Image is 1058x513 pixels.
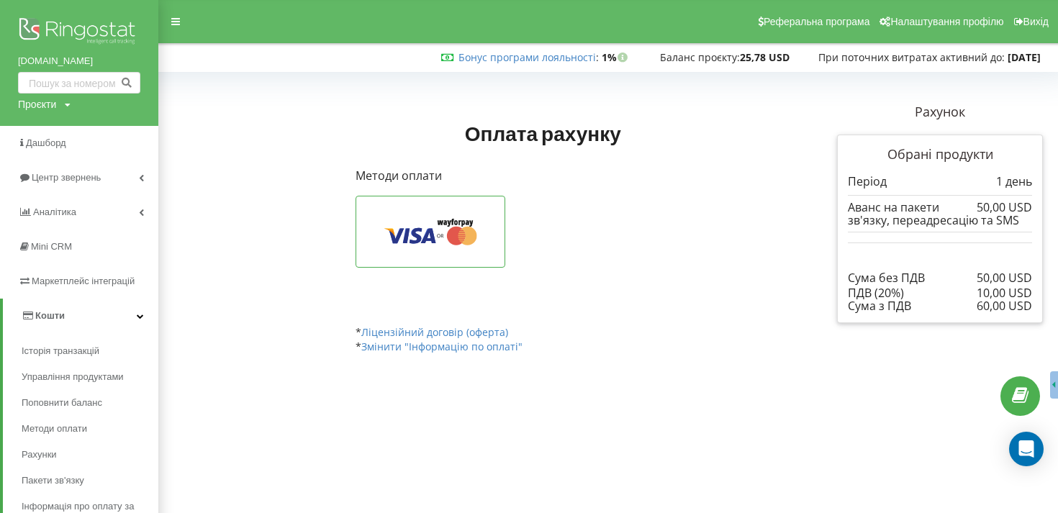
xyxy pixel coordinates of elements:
[361,340,523,353] a: Змінити "Інформацію по оплаті"
[818,50,1005,64] span: При поточних витратах активний до:
[848,286,1032,299] div: ПДВ (20%)
[848,270,925,286] p: Сума без ПДВ
[18,72,140,94] input: Пошук за номером
[1009,432,1044,466] div: Open Intercom Messenger
[22,338,158,364] a: Історія транзакцій
[22,473,84,488] span: Пакети зв'язку
[977,286,1032,299] div: 10,00 USD
[996,173,1032,190] p: 1 день
[22,448,57,462] span: Рахунки
[458,50,596,64] a: Бонус програми лояльності
[22,344,99,358] span: Історія транзакцій
[22,370,124,384] span: Управління продуктами
[764,16,870,27] span: Реферальна програма
[31,241,72,252] span: Mini CRM
[26,137,66,148] span: Дашборд
[22,396,102,410] span: Поповнити баланс
[18,54,140,68] a: [DOMAIN_NAME]
[837,103,1043,122] p: Рахунок
[22,442,158,468] a: Рахунки
[356,120,731,146] h1: Оплата рахунку
[977,201,1032,214] div: 50,00 USD
[848,299,1032,312] div: Сума з ПДВ
[18,14,140,50] img: Ringostat logo
[33,206,76,217] span: Аналiтика
[32,172,101,183] span: Центр звернень
[848,201,1032,227] div: Аванс на пакети зв'язку, переадресацію та SMS
[22,422,87,436] span: Методи оплати
[356,168,731,184] p: Методи оплати
[660,50,740,64] span: Баланс проєкту:
[890,16,1003,27] span: Налаштування профілю
[22,364,158,390] a: Управління продуктами
[977,270,1032,286] p: 50,00 USD
[22,390,158,416] a: Поповнити баланс
[22,416,158,442] a: Методи оплати
[848,173,887,190] p: Період
[1008,50,1041,64] strong: [DATE]
[977,299,1032,312] div: 60,00 USD
[22,468,158,494] a: Пакети зв'язку
[602,50,631,64] strong: 1%
[1023,16,1049,27] span: Вихід
[18,97,56,112] div: Проєкти
[3,299,158,333] a: Кошти
[32,276,135,286] span: Маркетплейс інтеграцій
[458,50,599,64] span: :
[848,145,1032,164] p: Обрані продукти
[740,50,790,64] strong: 25,78 USD
[35,310,65,321] span: Кошти
[361,325,508,339] a: Ліцензійний договір (оферта)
